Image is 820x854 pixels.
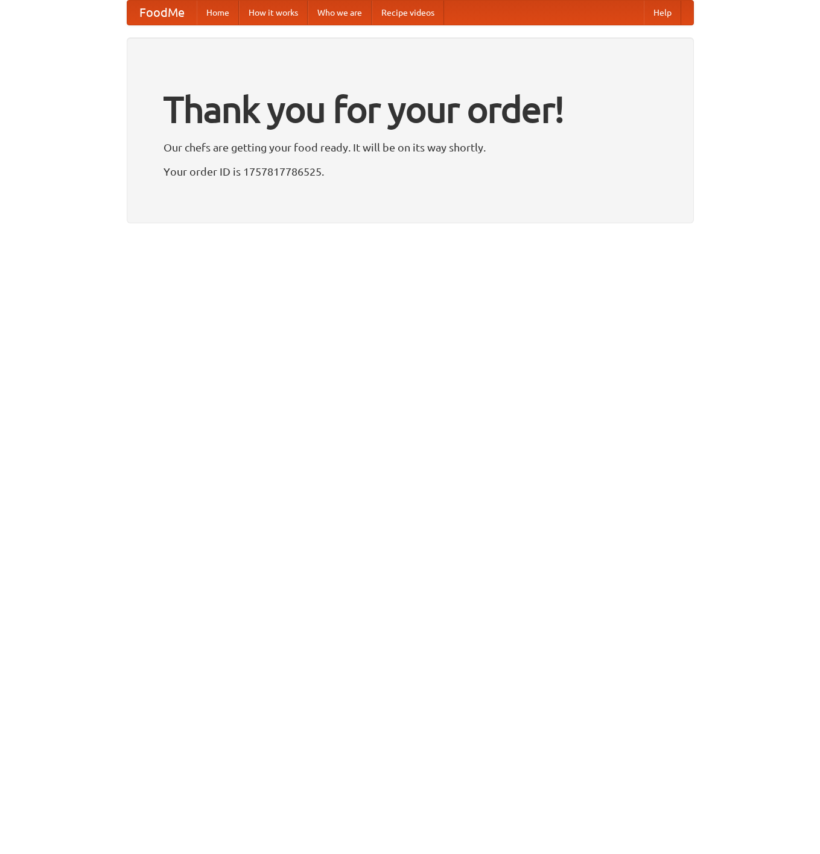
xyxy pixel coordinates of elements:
a: Home [197,1,239,25]
a: Who we are [308,1,372,25]
h1: Thank you for your order! [164,80,657,138]
a: Recipe videos [372,1,444,25]
p: Our chefs are getting your food ready. It will be on its way shortly. [164,138,657,156]
a: How it works [239,1,308,25]
a: Help [644,1,681,25]
a: FoodMe [127,1,197,25]
p: Your order ID is 1757817786525. [164,162,657,180]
